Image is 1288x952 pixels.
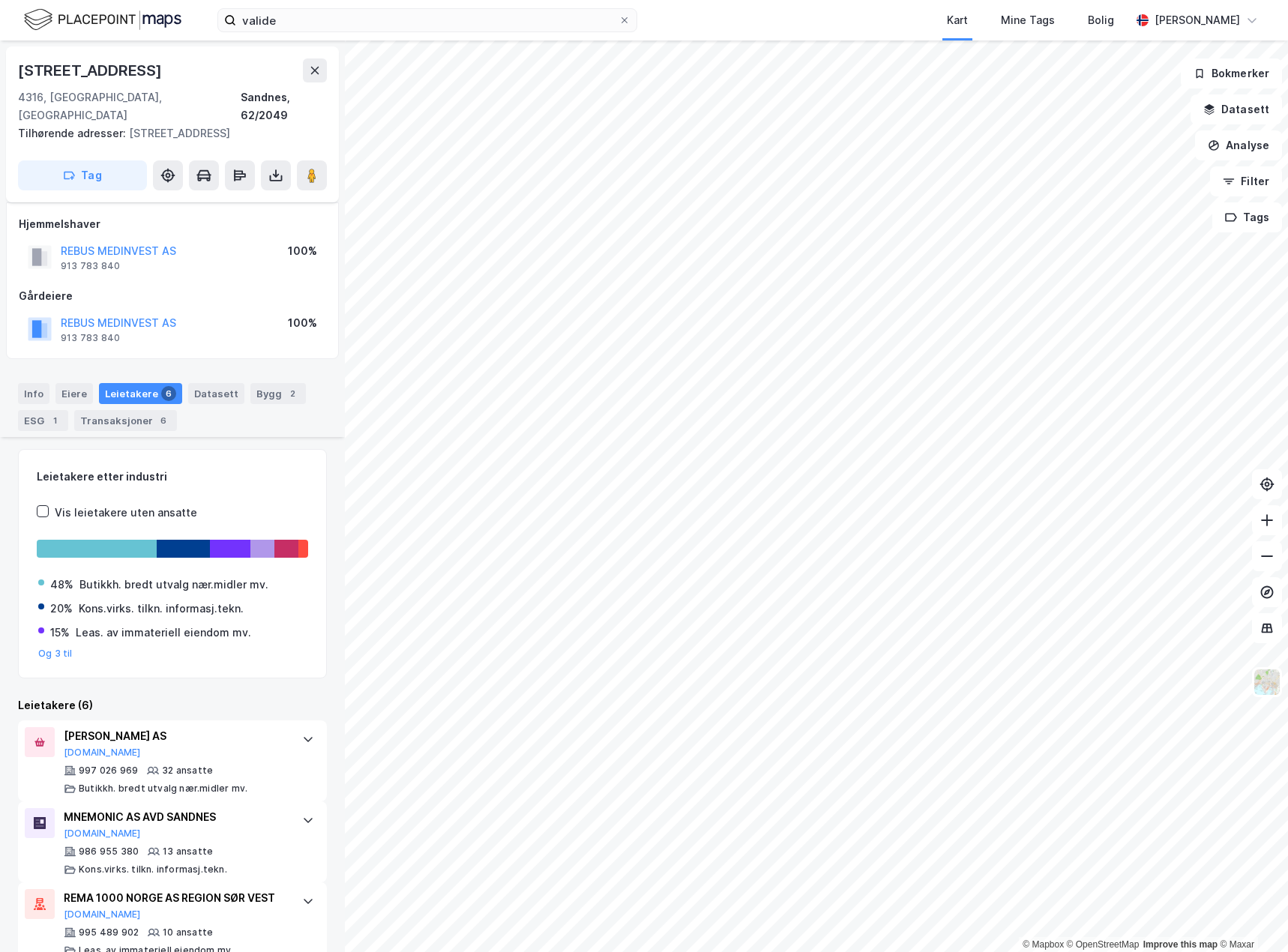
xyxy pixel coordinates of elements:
button: [DOMAIN_NAME] [64,828,141,840]
button: Datasett [1191,94,1282,124]
div: 100% [288,314,317,332]
div: MNEMONIC AS AVD SANDNES [64,808,287,826]
div: Sandnes, 62/2049 [241,88,327,124]
div: Hjemmelshaver [19,215,326,233]
div: Kontrollprogram for chat [1213,880,1288,952]
iframe: Chat Widget [1213,880,1288,952]
div: [PERSON_NAME] [1155,11,1240,29]
div: Leietakere [99,383,182,404]
div: Eiere [55,383,93,404]
a: Improve this map [1143,939,1218,950]
div: Mine Tags [1001,11,1055,29]
div: 100% [288,242,317,260]
a: Mapbox [1023,939,1064,950]
div: ESG [18,410,68,431]
div: REMA 1000 NORGE AS REGION SØR VEST [64,889,287,907]
div: 6 [156,413,171,428]
button: Analyse [1195,130,1282,160]
div: 15% [50,624,70,642]
button: Filter [1210,166,1282,196]
button: Tags [1212,202,1282,232]
div: Leietakere (6) [18,696,327,714]
div: Bolig [1088,11,1114,29]
div: 4316, [GEOGRAPHIC_DATA], [GEOGRAPHIC_DATA] [18,88,241,124]
div: Kons.virks. tilkn. informasj.tekn. [79,864,227,876]
div: 20% [50,600,73,618]
div: Leas. av immateriell eiendom mv. [76,624,251,642]
div: Butikkh. bredt utvalg nær.midler mv. [79,783,247,795]
input: Søk på adresse, matrikkel, gårdeiere, leietakere eller personer [236,9,619,31]
a: OpenStreetMap [1067,939,1140,950]
div: Kons.virks. tilkn. informasj.tekn. [79,600,244,618]
div: Datasett [188,383,244,404]
button: Tag [18,160,147,190]
button: [DOMAIN_NAME] [64,909,141,921]
img: Z [1253,668,1281,696]
button: Bokmerker [1181,58,1282,88]
div: 913 783 840 [61,260,120,272]
div: Vis leietakere uten ansatte [55,504,197,522]
div: Kart [947,11,968,29]
div: 32 ansatte [162,765,213,777]
div: Leietakere etter industri [37,468,308,486]
div: Butikkh. bredt utvalg nær.midler mv. [79,576,268,594]
div: [STREET_ADDRESS] [18,124,315,142]
div: [STREET_ADDRESS] [18,58,165,82]
div: Bygg [250,383,306,404]
div: 913 783 840 [61,332,120,344]
div: Transaksjoner [74,410,177,431]
div: Info [18,383,49,404]
div: 986 955 380 [79,846,139,858]
div: 48% [50,576,73,594]
span: Tilhørende adresser: [18,127,129,139]
div: 6 [161,386,176,401]
button: [DOMAIN_NAME] [64,747,141,759]
div: 13 ansatte [163,846,213,858]
div: 997 026 969 [79,765,138,777]
img: logo.f888ab2527a4732fd821a326f86c7f29.svg [24,7,181,33]
div: 1 [47,413,62,428]
div: 10 ansatte [163,927,213,939]
div: 2 [285,386,300,401]
div: [PERSON_NAME] AS [64,727,287,745]
div: Gårdeiere [19,287,326,305]
button: Og 3 til [38,648,73,660]
div: 995 489 902 [79,927,139,939]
